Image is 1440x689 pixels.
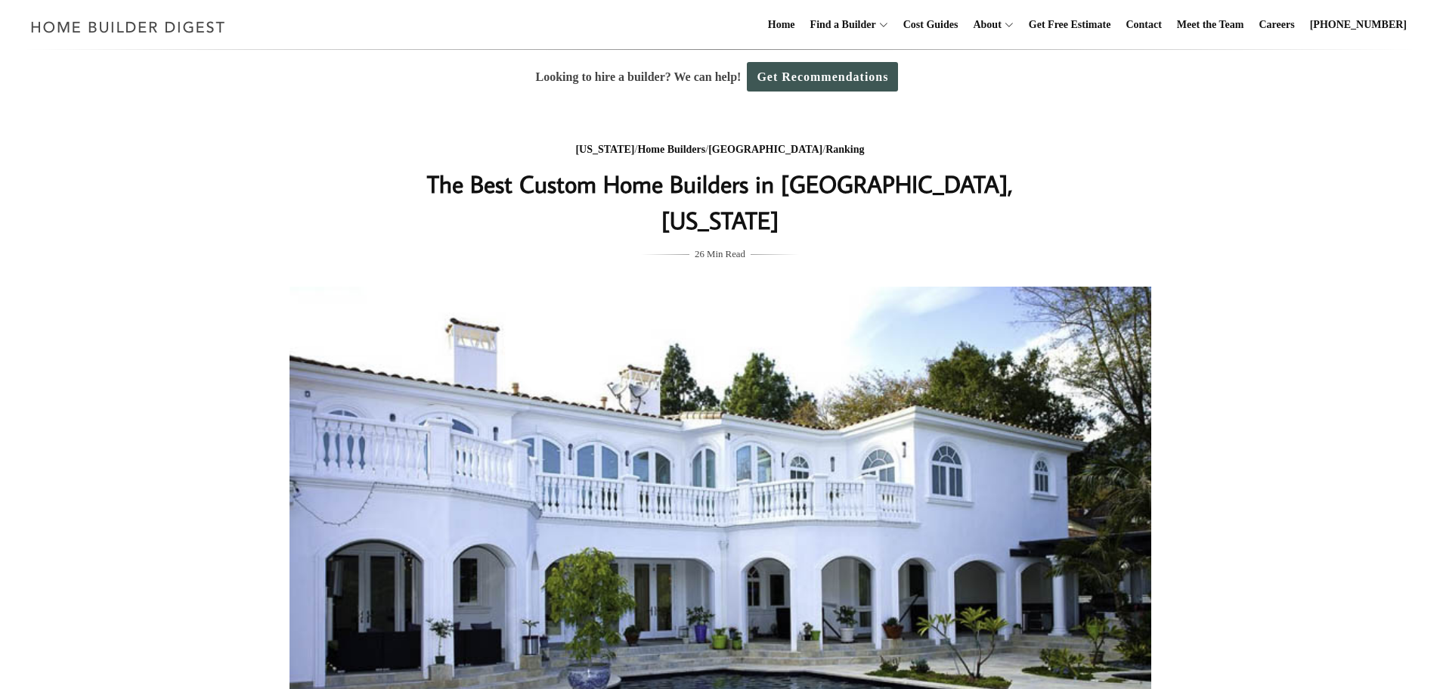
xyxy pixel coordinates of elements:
[967,1,1001,49] a: About
[419,166,1022,238] h1: The Best Custom Home Builders in [GEOGRAPHIC_DATA], [US_STATE]
[1171,1,1250,49] a: Meet the Team
[804,1,876,49] a: Find a Builder
[762,1,801,49] a: Home
[24,12,232,42] img: Home Builder Digest
[637,144,705,155] a: Home Builders
[575,144,634,155] a: [US_STATE]
[1253,1,1301,49] a: Careers
[1304,1,1413,49] a: [PHONE_NUMBER]
[825,144,864,155] a: Ranking
[897,1,965,49] a: Cost Guides
[708,144,822,155] a: [GEOGRAPHIC_DATA]
[1023,1,1117,49] a: Get Free Estimate
[695,246,745,262] span: 26 Min Read
[419,141,1022,160] div: / / /
[1119,1,1167,49] a: Contact
[747,62,898,92] a: Get Recommendations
